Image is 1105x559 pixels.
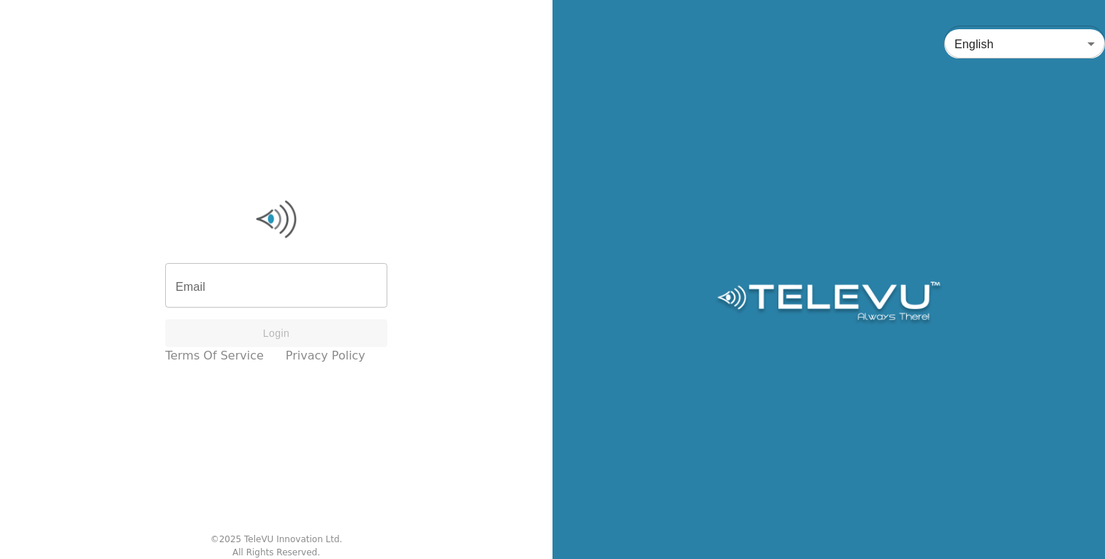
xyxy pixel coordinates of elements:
div: All Rights Reserved. [232,546,320,559]
a: Privacy Policy [286,347,365,365]
a: Terms of Service [165,347,264,365]
div: English [944,23,1105,64]
div: © 2025 TeleVU Innovation Ltd. [210,533,343,546]
img: Logo [715,281,942,325]
img: Logo [165,197,387,241]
